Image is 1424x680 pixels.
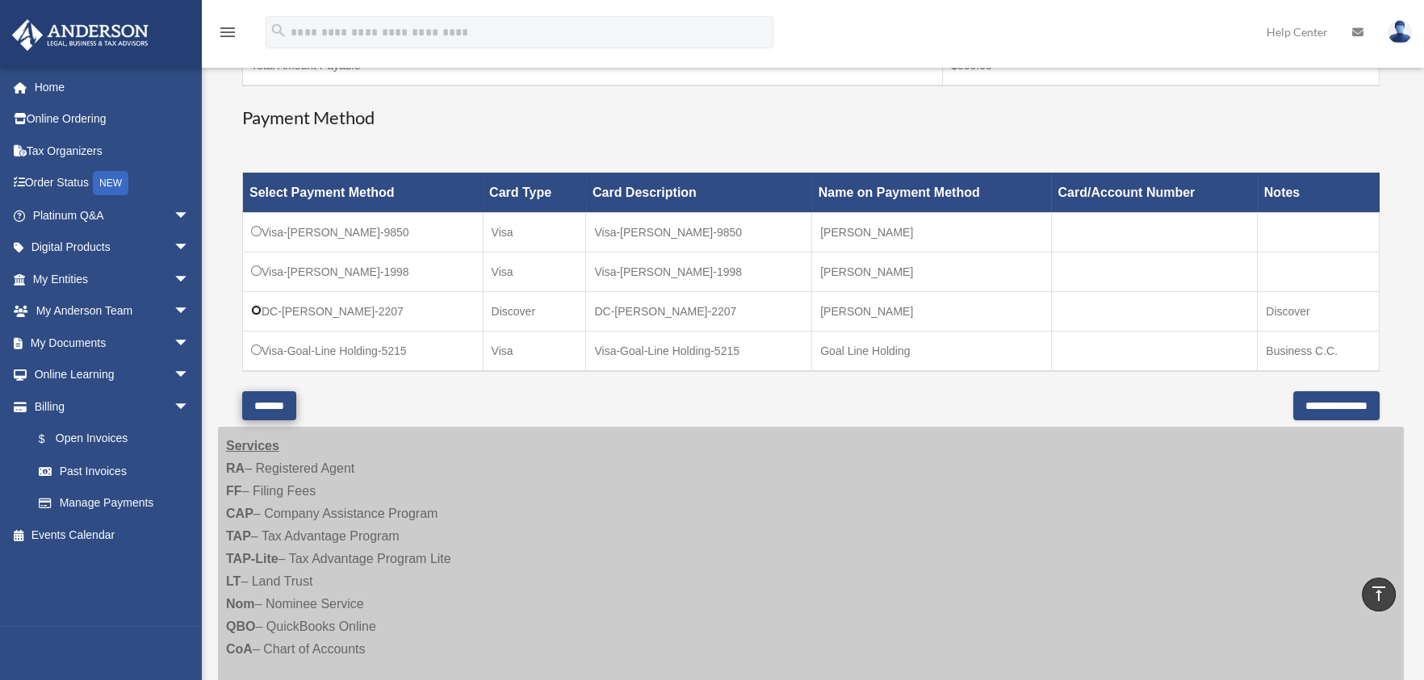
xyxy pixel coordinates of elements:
[226,552,279,565] strong: TAP-Lite
[174,327,206,360] span: arrow_drop_down
[1258,173,1380,212] th: Notes
[226,484,242,498] strong: FF
[243,291,484,331] td: DC-[PERSON_NAME]-2207
[11,167,214,200] a: Order StatusNEW
[586,252,812,291] td: Visa-[PERSON_NAME]-1998
[11,263,214,295] a: My Entitiesarrow_drop_down
[11,103,214,136] a: Online Ordering
[11,199,214,232] a: Platinum Q&Aarrow_drop_down
[483,212,586,252] td: Visa
[174,359,206,392] span: arrow_drop_down
[174,232,206,265] span: arrow_drop_down
[11,519,214,551] a: Events Calendar
[226,642,253,656] strong: CoA
[218,23,237,42] i: menu
[11,359,214,391] a: Online Learningarrow_drop_down
[1369,584,1388,603] i: vertical_align_top
[1051,173,1257,212] th: Card/Account Number
[218,28,237,42] a: menu
[226,529,251,543] strong: TAP
[226,620,255,633] strong: QBO
[812,252,1052,291] td: [PERSON_NAME]
[586,212,812,252] td: Visa-[PERSON_NAME]-9850
[812,291,1052,331] td: [PERSON_NAME]
[174,295,206,328] span: arrow_drop_down
[23,487,206,519] a: Manage Payments
[483,331,586,371] td: Visa
[11,295,214,327] a: My Anderson Teamarrow_drop_down
[586,331,812,371] td: Visa-Goal-Line Holding-5215
[586,173,812,212] th: Card Description
[1258,331,1380,371] td: Business C.C.
[483,252,586,291] td: Visa
[1388,20,1412,44] img: User Pic
[174,390,206,423] span: arrow_drop_down
[270,22,287,40] i: search
[11,232,214,264] a: Digital Productsarrow_drop_down
[483,291,586,331] td: Discover
[23,455,206,487] a: Past Invoices
[23,423,198,456] a: $Open Invoices
[11,71,214,103] a: Home
[243,212,484,252] td: Visa-[PERSON_NAME]-9850
[174,263,206,296] span: arrow_drop_down
[243,252,484,291] td: Visa-[PERSON_NAME]-1998
[242,106,1380,131] h3: Payment Method
[226,461,245,475] strong: RA
[11,390,206,423] a: Billingarrow_drop_down
[812,212,1052,252] td: [PERSON_NAME]
[243,173,484,212] th: Select Payment Method
[226,507,253,520] strong: CAP
[174,199,206,232] span: arrow_drop_down
[7,19,153,51] img: Anderson Advisors Platinum Portal
[1362,578,1396,611] a: vertical_align_top
[812,331,1052,371] td: Goal Line Holding
[1258,291,1380,331] td: Discover
[11,327,214,359] a: My Documentsarrow_drop_down
[226,439,279,453] strong: Services
[48,429,56,449] span: $
[226,574,241,588] strong: LT
[586,291,812,331] td: DC-[PERSON_NAME]-2207
[93,171,128,195] div: NEW
[226,597,255,611] strong: Nom
[243,331,484,371] td: Visa-Goal-Line Holding-5215
[483,173,586,212] th: Card Type
[812,173,1052,212] th: Name on Payment Method
[11,135,214,167] a: Tax Organizers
